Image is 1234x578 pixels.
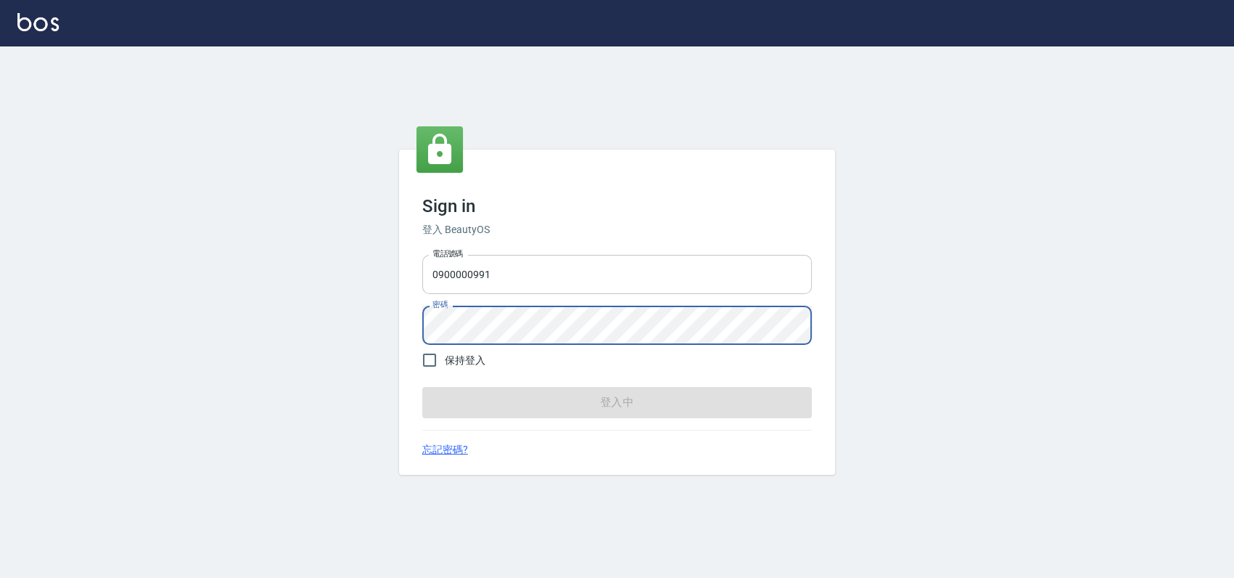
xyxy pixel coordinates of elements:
[422,196,812,216] h3: Sign in
[432,248,463,259] label: 電話號碼
[17,13,59,31] img: Logo
[432,299,448,310] label: 密碼
[445,353,485,368] span: 保持登入
[422,442,468,457] a: 忘記密碼?
[422,222,812,237] h6: 登入 BeautyOS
